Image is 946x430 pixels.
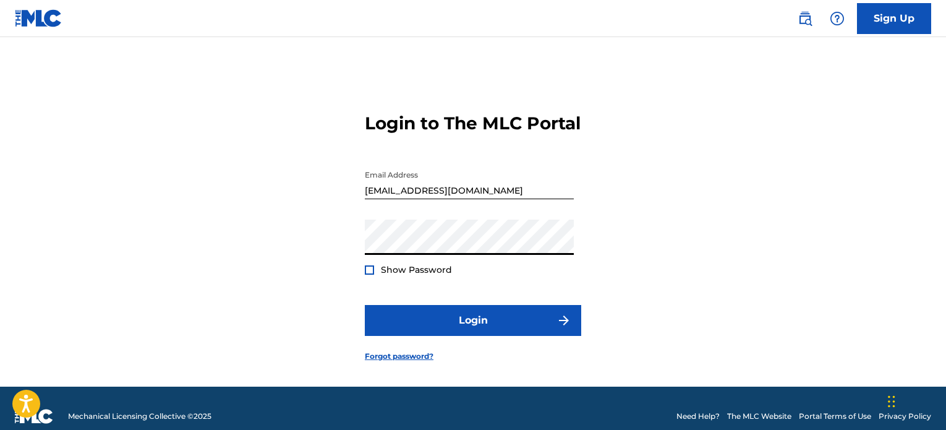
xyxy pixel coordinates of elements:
img: MLC Logo [15,9,62,27]
a: Privacy Policy [879,411,931,422]
span: Show Password [381,264,452,275]
button: Login [365,305,581,336]
a: Forgot password? [365,351,433,362]
iframe: Chat Widget [884,371,946,430]
span: Mechanical Licensing Collective © 2025 [68,411,211,422]
a: Portal Terms of Use [799,411,871,422]
div: Drag [888,383,895,420]
a: The MLC Website [727,411,791,422]
h3: Login to The MLC Portal [365,113,581,134]
img: search [798,11,812,26]
a: Public Search [793,6,817,31]
a: Sign Up [857,3,931,34]
img: help [830,11,845,26]
img: f7272a7cc735f4ea7f67.svg [556,313,571,328]
div: Help [825,6,850,31]
img: logo [15,409,53,424]
a: Need Help? [676,411,720,422]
